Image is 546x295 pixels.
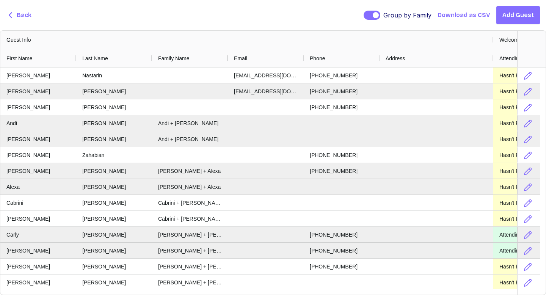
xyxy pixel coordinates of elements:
div: [PERSON_NAME] [76,83,152,99]
div: Alexa [0,179,76,195]
div: Andi + [PERSON_NAME] [152,131,228,147]
span: Address [386,55,405,61]
div: [PERSON_NAME] [76,211,152,226]
div: [EMAIL_ADDRESS][DOMAIN_NAME] [228,67,304,83]
span: Guest Info [6,37,31,43]
div: [PERSON_NAME] + Alexa [152,179,228,195]
span: Attending [499,55,522,61]
span: Group by Family [383,11,431,20]
span: Back [17,11,31,20]
div: [PERSON_NAME] [76,195,152,210]
div: [PERSON_NAME] [0,131,76,147]
div: [PHONE_NUMBER] [304,259,380,274]
span: First Name [6,55,32,61]
div: [PERSON_NAME] [76,163,152,179]
div: [PHONE_NUMBER] [304,83,380,99]
div: Andi + [PERSON_NAME] [152,115,228,131]
div: [PERSON_NAME] [76,243,152,258]
div: Cabrini + [PERSON_NAME] [152,195,228,210]
div: [PERSON_NAME] + Alexa [152,163,228,179]
span: Last Name [82,55,108,61]
div: [PERSON_NAME] [76,275,152,290]
button: Download as CSV [438,11,490,20]
div: [PERSON_NAME] [0,259,76,274]
div: [PERSON_NAME] [76,131,152,147]
div: Cabrini [0,195,76,210]
div: [PHONE_NUMBER] [304,99,380,115]
div: [PHONE_NUMBER] [304,243,380,258]
div: [PERSON_NAME] [0,243,76,258]
div: [PERSON_NAME] [76,115,152,131]
span: Family Name [158,55,189,61]
div: [PERSON_NAME] [76,179,152,195]
div: [PHONE_NUMBER] [304,67,380,83]
div: [PERSON_NAME] [0,67,76,83]
div: [PERSON_NAME] [76,227,152,242]
div: [EMAIL_ADDRESS][DOMAIN_NAME] [228,83,304,99]
div: [PERSON_NAME] [0,83,76,99]
button: Back [6,11,31,20]
div: [PERSON_NAME] [76,259,152,274]
div: [PHONE_NUMBER] [304,163,380,179]
div: [PHONE_NUMBER] [304,147,380,163]
div: [PERSON_NAME] + [PERSON_NAME] [152,275,228,290]
span: Email [234,55,247,61]
div: [PERSON_NAME] [0,99,76,115]
div: [PERSON_NAME] + [PERSON_NAME] [152,227,228,242]
button: Add Guest [496,6,540,24]
div: [PERSON_NAME] [0,147,76,163]
div: Carly [0,227,76,242]
div: [PERSON_NAME] [0,163,76,179]
div: [PHONE_NUMBER] [304,227,380,242]
div: Andi [0,115,76,131]
div: [PERSON_NAME] [0,275,76,290]
span: Welcome Drinks [499,37,538,43]
div: Cabrini + [PERSON_NAME] [152,211,228,226]
div: [PERSON_NAME] + [PERSON_NAME] [152,243,228,258]
div: [PERSON_NAME] [76,99,152,115]
div: [PERSON_NAME] + [PERSON_NAME] [152,259,228,274]
div: Zahabian [76,147,152,163]
span: Add Guest [502,11,534,20]
div: [PERSON_NAME] [0,211,76,226]
span: Phone [310,55,325,61]
div: Nastarin [76,67,152,83]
